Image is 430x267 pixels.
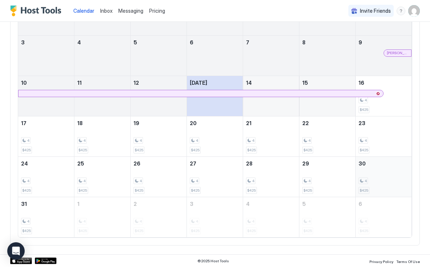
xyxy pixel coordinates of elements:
[299,76,355,116] td: August 15, 2025
[18,116,74,156] td: August 17, 2025
[78,148,87,152] span: $425
[35,258,57,264] a: Google Play Store
[246,39,249,45] span: 7
[18,76,74,116] td: August 10, 2025
[187,116,243,156] td: August 20, 2025
[187,197,243,211] a: September 3, 2025
[74,197,130,211] a: September 1, 2025
[22,228,31,233] span: $425
[243,197,299,237] td: September 4, 2025
[21,120,26,126] span: 17
[197,259,229,263] span: © 2025 Host Tools
[243,36,299,49] a: August 7, 2025
[22,188,31,193] span: $425
[187,197,243,237] td: September 3, 2025
[299,36,355,49] a: August 8, 2025
[190,39,193,45] span: 6
[187,156,243,197] td: August 27, 2025
[131,157,187,170] a: August 26, 2025
[21,160,28,167] span: 24
[243,35,299,76] td: August 7, 2025
[356,197,411,211] a: September 6, 2025
[243,156,299,197] td: August 28, 2025
[396,259,420,264] span: Terms Of Use
[365,98,367,103] span: 4
[27,219,29,224] span: 4
[77,39,81,45] span: 4
[243,116,299,156] td: August 21, 2025
[302,39,306,45] span: 8
[100,7,112,15] a: Inbox
[187,35,243,76] td: August 6, 2025
[246,160,253,167] span: 28
[308,138,311,143] span: 4
[369,257,393,265] a: Privacy Policy
[302,80,308,86] span: 15
[360,8,391,14] span: Invite Friends
[131,76,187,89] a: August 12, 2025
[190,80,207,86] span: [DATE]
[247,148,256,152] span: $425
[252,179,254,183] span: 4
[7,242,25,260] div: Open Intercom Messenger
[299,197,355,237] td: September 5, 2025
[243,157,299,170] a: August 28, 2025
[74,76,131,116] td: August 11, 2025
[356,157,411,170] a: August 30, 2025
[302,160,309,167] span: 29
[118,7,143,15] a: Messaging
[355,156,411,197] td: August 30, 2025
[359,160,366,167] span: 30
[190,160,196,167] span: 27
[135,188,143,193] span: $425
[149,8,165,14] span: Pricing
[356,116,411,130] a: August 23, 2025
[140,179,142,183] span: 4
[299,76,355,89] a: August 15, 2025
[196,179,198,183] span: 4
[303,148,312,152] span: $425
[21,80,27,86] span: 10
[131,36,187,49] a: August 5, 2025
[18,156,74,197] td: August 24, 2025
[131,197,187,237] td: September 2, 2025
[18,36,74,49] a: August 3, 2025
[18,157,74,170] a: August 24, 2025
[396,257,420,265] a: Terms Of Use
[27,179,29,183] span: 4
[118,8,143,14] span: Messaging
[360,107,368,112] span: $425
[74,35,131,76] td: August 4, 2025
[135,148,143,152] span: $425
[74,157,130,170] a: August 25, 2025
[397,7,405,15] div: menu
[246,201,250,207] span: 4
[134,160,140,167] span: 26
[365,138,367,143] span: 4
[408,5,420,17] div: User profile
[187,157,243,170] a: August 27, 2025
[131,35,187,76] td: August 5, 2025
[369,259,393,264] span: Privacy Policy
[387,51,408,55] span: [PERSON_NAME]
[365,179,367,183] span: 4
[22,148,31,152] span: $425
[10,5,65,16] div: Host Tools Logo
[18,197,74,211] a: August 31, 2025
[243,197,299,211] a: September 4, 2025
[191,148,200,152] span: $425
[18,197,74,237] td: August 31, 2025
[252,138,254,143] span: 4
[21,201,27,207] span: 31
[187,76,243,89] a: August 13, 2025
[74,116,130,130] a: August 18, 2025
[302,120,309,126] span: 22
[74,116,131,156] td: August 18, 2025
[299,157,355,170] a: August 29, 2025
[246,80,252,86] span: 14
[131,116,187,156] td: August 19, 2025
[77,201,79,207] span: 1
[134,39,137,45] span: 5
